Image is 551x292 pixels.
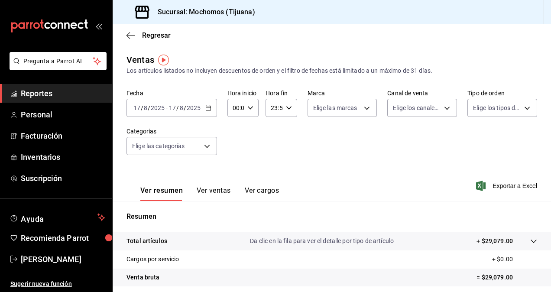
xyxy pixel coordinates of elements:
[140,186,183,201] button: Ver resumen
[21,232,105,244] span: Recomienda Parrot
[245,186,279,201] button: Ver cargos
[126,90,217,96] label: Fecha
[492,255,537,264] p: + $0.00
[126,273,159,282] p: Venta bruta
[179,104,184,111] input: --
[158,55,169,65] img: Tooltip marker
[478,181,537,191] button: Exportar a Excel
[21,253,105,265] span: [PERSON_NAME]
[141,104,143,111] span: /
[169,104,176,111] input: --
[126,255,179,264] p: Cargos por servicio
[166,104,168,111] span: -
[176,104,179,111] span: /
[142,31,171,39] span: Regresar
[126,128,217,134] label: Categorías
[150,104,165,111] input: ----
[21,212,94,223] span: Ayuda
[126,237,167,246] p: Total artículos
[126,53,154,66] div: Ventas
[143,104,148,111] input: --
[21,130,105,142] span: Facturación
[10,279,105,289] span: Sugerir nueva función
[387,90,457,96] label: Canal de venta
[308,90,377,96] label: Marca
[148,104,150,111] span: /
[126,66,537,75] div: Los artículos listados no incluyen descuentos de orden y el filtro de fechas está limitado a un m...
[21,109,105,120] span: Personal
[184,104,186,111] span: /
[467,90,537,96] label: Tipo de orden
[126,211,537,222] p: Resumen
[313,104,357,112] span: Elige las marcas
[21,151,105,163] span: Inventarios
[197,186,231,201] button: Ver ventas
[23,57,93,66] span: Pregunta a Parrot AI
[186,104,201,111] input: ----
[476,237,513,246] p: + $29,079.00
[132,142,185,150] span: Elige las categorías
[95,23,102,29] button: open_drawer_menu
[227,90,259,96] label: Hora inicio
[266,90,297,96] label: Hora fin
[10,52,107,70] button: Pregunta a Parrot AI
[151,7,255,17] h3: Sucursal: Mochomos (Tijuana)
[393,104,441,112] span: Elige los canales de venta
[6,63,107,72] a: Pregunta a Parrot AI
[140,186,279,201] div: navigation tabs
[476,273,537,282] p: = $29,079.00
[21,172,105,184] span: Suscripción
[473,104,521,112] span: Elige los tipos de orden
[133,104,141,111] input: --
[126,31,171,39] button: Regresar
[21,88,105,99] span: Reportes
[250,237,394,246] p: Da clic en la fila para ver el detalle por tipo de artículo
